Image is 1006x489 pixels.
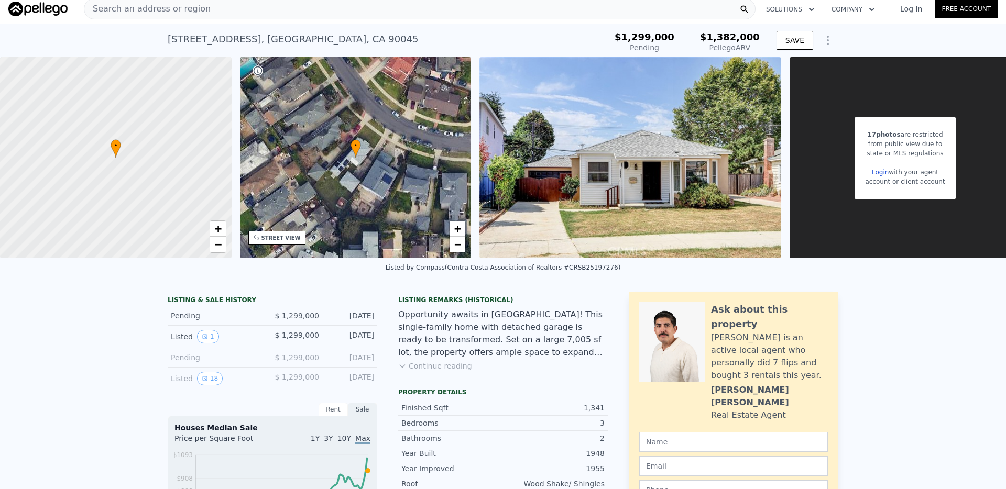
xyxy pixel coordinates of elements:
[275,331,319,339] span: $ 1,299,000
[324,434,333,442] span: 3Y
[398,388,608,396] div: Property details
[865,130,945,139] div: are restricted
[174,423,370,433] div: Houses Median Sale
[817,30,838,51] button: Show Options
[171,330,264,343] div: Listed
[173,451,193,459] tspan: $1093
[711,331,828,382] div: [PERSON_NAME] is an active local agent who personally did 7 flips and bought 3 rentals this year.
[275,312,319,320] span: $ 1,299,000
[174,433,272,450] div: Price per Square Foot
[865,149,945,158] div: state or MLS regulations
[398,361,472,371] button: Continue reading
[84,3,211,15] span: Search an address or region
[355,434,370,444] span: Max
[454,222,461,235] span: +
[639,456,828,476] input: Email
[711,409,786,421] div: Real Estate Agent
[168,296,377,306] div: LISTING & SALE HISTORY
[639,432,828,452] input: Name
[261,234,301,242] div: STREET VIEW
[327,372,374,385] div: [DATE]
[401,418,503,428] div: Bedrooms
[865,139,945,149] div: from public view due to
[327,310,374,321] div: [DATE]
[503,479,605,489] div: Wood Shake/ Shingles
[615,42,674,53] div: Pending
[168,32,419,47] div: [STREET_ADDRESS] , [GEOGRAPHIC_DATA] , CA 90045
[503,448,605,459] div: 1948
[351,139,361,158] div: •
[171,310,264,321] div: Pending
[401,433,503,443] div: Bathrooms
[398,308,608,359] div: Opportunity awaits in [GEOGRAPHIC_DATA]! This single-family home with detached garage is ready to...
[503,463,605,474] div: 1955
[327,330,374,343] div: [DATE]
[275,373,319,381] span: $ 1,299,000
[454,238,461,251] span: −
[503,433,605,443] div: 2
[111,141,121,150] span: •
[214,222,221,235] span: +
[450,237,465,252] a: Zoom out
[711,384,828,409] div: [PERSON_NAME] [PERSON_NAME]
[275,353,319,362] span: $ 1,299,000
[197,372,223,385] button: View historical data
[401,479,503,489] div: Roof
[700,31,760,42] span: $1,382,000
[398,296,608,304] div: Listing Remarks (Historical)
[386,264,621,271] div: Listed by Compass (Contra Costa Association of Realtors #CRSB25197276)
[777,31,813,50] button: SAVE
[401,463,503,474] div: Year Improved
[872,169,889,176] a: Login
[700,42,760,53] div: Pellego ARV
[197,330,219,343] button: View historical data
[327,352,374,363] div: [DATE]
[888,4,935,14] a: Log In
[503,403,605,413] div: 1,341
[868,131,901,138] span: 17 photos
[210,221,226,237] a: Zoom in
[177,475,193,482] tspan: $908
[171,352,264,363] div: Pending
[401,448,503,459] div: Year Built
[337,434,351,442] span: 10Y
[865,177,945,186] div: account or client account
[450,221,465,237] a: Zoom in
[214,238,221,251] span: −
[8,2,68,16] img: Pellego
[615,31,674,42] span: $1,299,000
[401,403,503,413] div: Finished Sqft
[210,237,226,252] a: Zoom out
[348,403,377,416] div: Sale
[111,139,121,158] div: •
[711,302,828,331] div: Ask about this property
[503,418,605,428] div: 3
[319,403,348,416] div: Rent
[351,141,361,150] span: •
[171,372,264,385] div: Listed
[889,169,938,176] span: with your agent
[479,57,781,258] img: Sale: 169668166 Parcel: 52187694
[311,434,320,442] span: 1Y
